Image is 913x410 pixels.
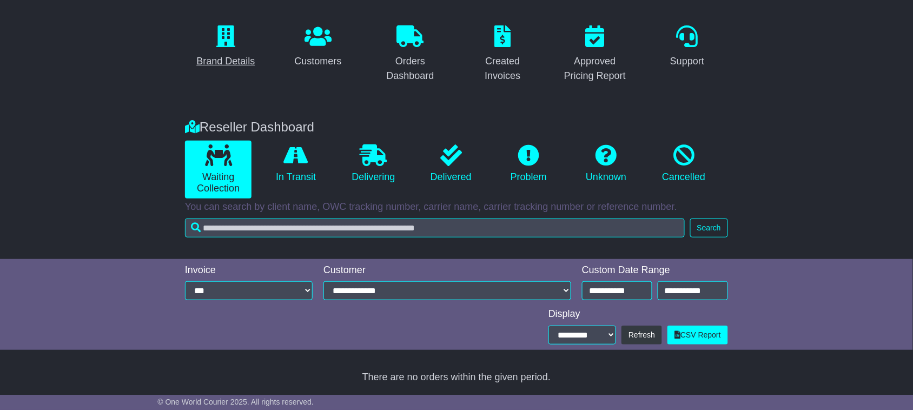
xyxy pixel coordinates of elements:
button: Refresh [621,326,662,345]
span: © One World Courier 2025. All rights reserved. [157,398,314,406]
a: Delivered [418,141,484,187]
a: Delivering [340,141,407,187]
a: Approved Pricing Report [554,22,636,87]
div: There are no orders within the given period. [185,372,728,383]
div: Reseller Dashboard [180,120,733,135]
div: Orders Dashboard [376,54,444,83]
a: Support [663,22,711,72]
button: Search [690,219,728,237]
div: Invoice [185,264,313,276]
div: Created Invoices [469,54,537,83]
div: Display [548,308,728,320]
a: CSV Report [667,326,728,345]
a: Customers [287,22,348,72]
div: Custom Date Range [582,264,728,276]
div: Support [670,54,704,69]
div: Brand Details [196,54,255,69]
div: Approved Pricing Report [561,54,629,83]
a: Waiting Collection [185,141,252,199]
div: Customers [294,54,341,69]
a: Created Invoices [462,22,544,87]
a: In Transit [262,141,329,187]
div: Customer [323,264,571,276]
a: Unknown [573,141,639,187]
a: Problem [495,141,562,187]
a: Cancelled [651,141,717,187]
a: Orders Dashboard [369,22,451,87]
p: You can search by client name, OWC tracking number, carrier name, carrier tracking number or refe... [185,201,728,213]
a: Brand Details [189,22,262,72]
